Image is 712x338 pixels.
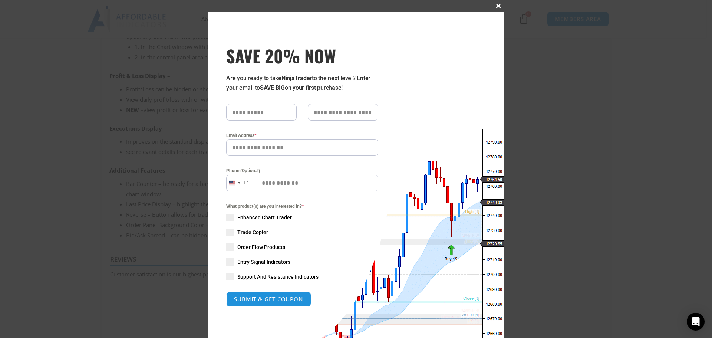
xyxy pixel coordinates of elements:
[260,84,285,91] strong: SAVE BIG
[226,203,378,210] span: What product(s) are you interested in?
[226,167,378,174] label: Phone (Optional)
[226,292,311,307] button: SUBMIT & GET COUPON
[237,273,319,280] span: Support And Resistance Indicators
[237,258,290,266] span: Entry Signal Indicators
[226,175,250,191] button: Selected country
[226,214,378,221] label: Enhanced Chart Trader
[226,229,378,236] label: Trade Copier
[226,73,378,93] p: Are you ready to take to the next level? Enter your email to on your first purchase!
[226,243,378,251] label: Order Flow Products
[226,132,378,139] label: Email Address
[226,258,378,266] label: Entry Signal Indicators
[687,313,705,331] div: Open Intercom Messenger
[237,214,292,221] span: Enhanced Chart Trader
[237,229,268,236] span: Trade Copier
[281,75,312,82] strong: NinjaTrader
[243,178,250,188] div: +1
[237,243,285,251] span: Order Flow Products
[226,273,378,280] label: Support And Resistance Indicators
[226,45,378,66] span: SAVE 20% NOW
